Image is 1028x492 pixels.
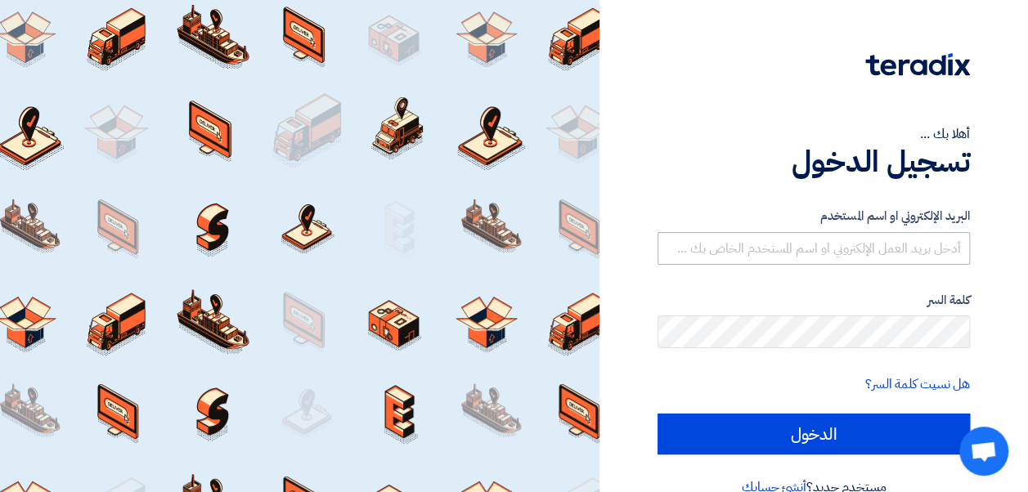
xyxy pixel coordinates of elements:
[865,53,970,76] img: Teradix logo
[865,374,970,394] a: هل نسيت كلمة السر؟
[658,144,970,180] h1: تسجيل الدخول
[658,232,970,265] input: أدخل بريد العمل الإلكتروني او اسم المستخدم الخاص بك ...
[959,427,1008,476] a: Open chat
[658,124,970,144] div: أهلا بك ...
[658,414,970,454] input: الدخول
[658,291,970,310] label: كلمة السر
[658,207,970,226] label: البريد الإلكتروني او اسم المستخدم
